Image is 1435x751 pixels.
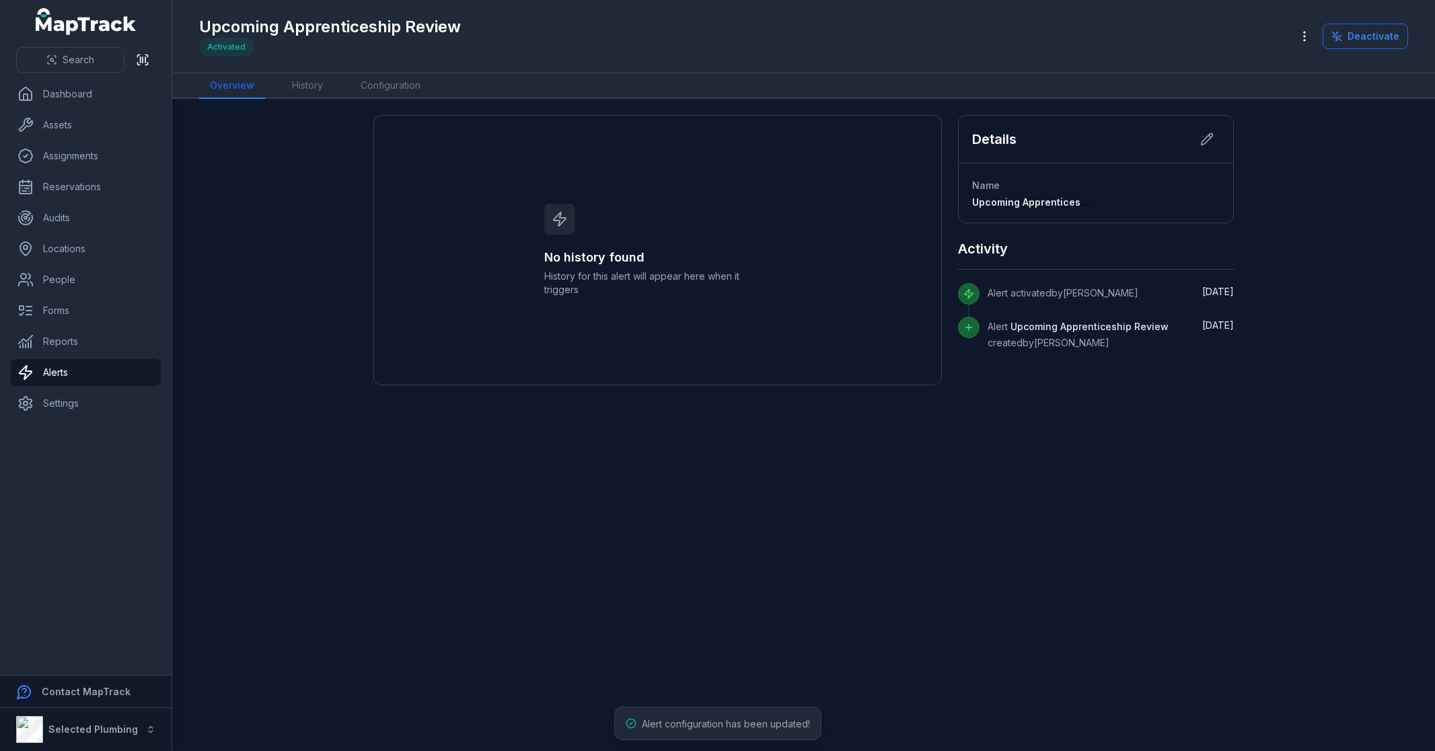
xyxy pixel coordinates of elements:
span: Upcoming Apprenticeship Review [1010,321,1169,332]
time: 8/18/2025, 2:48:20 PM [1202,319,1234,331]
a: Configuration [350,73,431,99]
a: Settings [11,390,161,417]
a: Assets [11,112,161,139]
time: 8/18/2025, 2:48:48 PM [1202,286,1234,297]
a: MapTrack [36,8,137,35]
span: Alert activated by [PERSON_NAME] [988,287,1138,299]
a: Assignments [11,143,161,169]
a: Audits [11,204,161,231]
span: [DATE] [1202,319,1234,331]
span: Alert configuration has been updated! [642,718,810,729]
a: Overview [199,73,265,99]
button: Deactivate [1323,24,1408,49]
span: History for this alert will appear here when it triggers [544,270,770,297]
button: Search [16,47,124,73]
strong: Selected Plumbing [48,723,138,735]
span: Alert created by [PERSON_NAME] [988,321,1169,348]
a: Reports [11,328,161,355]
strong: Contact MapTrack [42,686,131,697]
h2: Details [972,130,1017,149]
span: Name [972,180,1000,191]
a: Dashboard [11,81,161,108]
a: People [11,266,161,293]
span: Search [63,53,94,67]
h3: No history found [544,248,770,267]
h2: Activity [958,239,1008,258]
span: [DATE] [1202,286,1234,297]
a: Reservations [11,173,161,200]
span: Upcoming Apprenticeship Review [972,196,1132,208]
a: Forms [11,297,161,324]
a: Alerts [11,359,161,386]
a: Locations [11,235,161,262]
div: Activated [199,38,254,56]
h1: Upcoming Apprenticeship Review [199,16,461,38]
a: History [281,73,334,99]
